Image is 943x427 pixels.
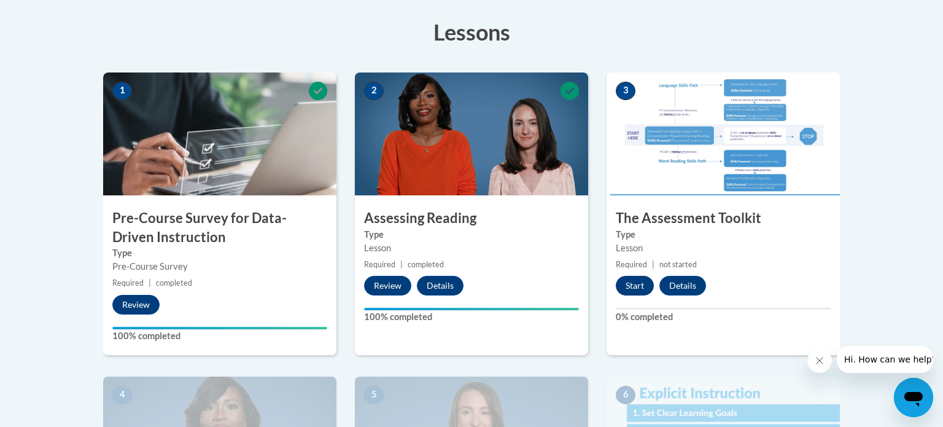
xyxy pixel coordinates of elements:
[364,228,579,241] label: Type
[7,9,99,18] span: Hi. How can we help?
[156,278,192,288] span: completed
[112,295,160,315] button: Review
[355,72,588,195] img: Course Image
[364,386,384,404] span: 5
[607,72,840,195] img: Course Image
[616,241,831,255] div: Lesson
[112,278,144,288] span: Required
[364,260,395,269] span: Required
[417,276,464,296] button: Details
[659,276,706,296] button: Details
[400,260,403,269] span: |
[103,72,336,195] img: Course Image
[364,241,579,255] div: Lesson
[894,378,933,417] iframe: Button to launch messaging window
[112,327,327,329] div: Your progress
[807,348,832,373] iframe: Close message
[616,260,647,269] span: Required
[103,17,840,47] h3: Lessons
[112,82,132,100] span: 1
[408,260,444,269] span: completed
[364,310,579,324] label: 100% completed
[364,308,579,310] div: Your progress
[364,82,384,100] span: 2
[616,276,654,296] button: Start
[112,260,327,273] div: Pre-Course Survey
[112,329,327,343] label: 100% completed
[837,346,933,373] iframe: Message from company
[616,228,831,241] label: Type
[149,278,151,288] span: |
[607,209,840,228] h3: The Assessment Toolkit
[659,260,697,269] span: not started
[112,386,132,404] span: 4
[616,386,635,404] span: 6
[616,310,831,324] label: 0% completed
[364,276,411,296] button: Review
[652,260,654,269] span: |
[616,82,635,100] span: 3
[103,209,336,247] h3: Pre-Course Survey for Data-Driven Instruction
[355,209,588,228] h3: Assessing Reading
[112,246,327,260] label: Type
